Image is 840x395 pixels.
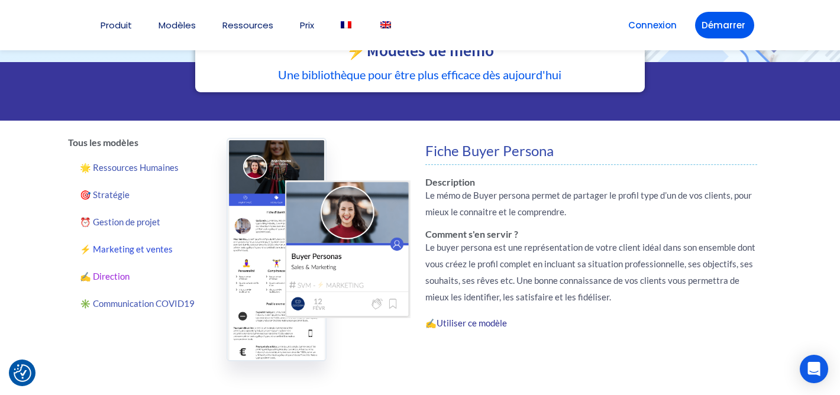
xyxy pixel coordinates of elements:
[425,187,757,220] p: Le mémo de Buyer persona permet de partager le profil type d’un de vos clients, pour mieux le con...
[425,318,509,328] strong: ✍️
[380,21,391,28] img: Anglais
[425,229,757,239] h6: Comment s'en servir ?
[695,12,754,38] a: Démarrer
[207,42,633,59] h2: ⚡️Modèles de mémo
[68,263,209,290] a: ✍️ Direction
[622,12,683,38] a: Connexion
[425,239,757,305] p: Le buyer persona est une représentation de votre client idéal dans son ensemble dont vous créez l...
[300,21,314,30] a: Prix
[222,21,273,30] a: Ressources
[159,21,196,30] a: Modèles
[207,69,633,80] h5: Une bibliothèque pour être plus efficace dès aujourd'hui
[341,21,351,28] img: Français
[68,290,209,317] a: ✳️ Communication COVID19
[425,177,757,187] h6: Description
[68,208,209,235] a: ⏰ Gestion de projet
[68,138,209,147] h6: Tous les modèles
[68,154,209,181] a: 🌟 Ressources Humaines
[425,144,757,158] h4: Fiche Buyer Persona
[14,364,31,382] button: Consent Preferences
[68,235,209,263] a: ⚡️ Marketing et ventes
[437,318,507,328] a: Utiliser ce modèle
[800,355,828,383] div: Open Intercom Messenger
[14,364,31,382] img: Revisit consent button
[68,181,209,208] a: 🎯 Stratégie
[101,21,132,30] a: Produit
